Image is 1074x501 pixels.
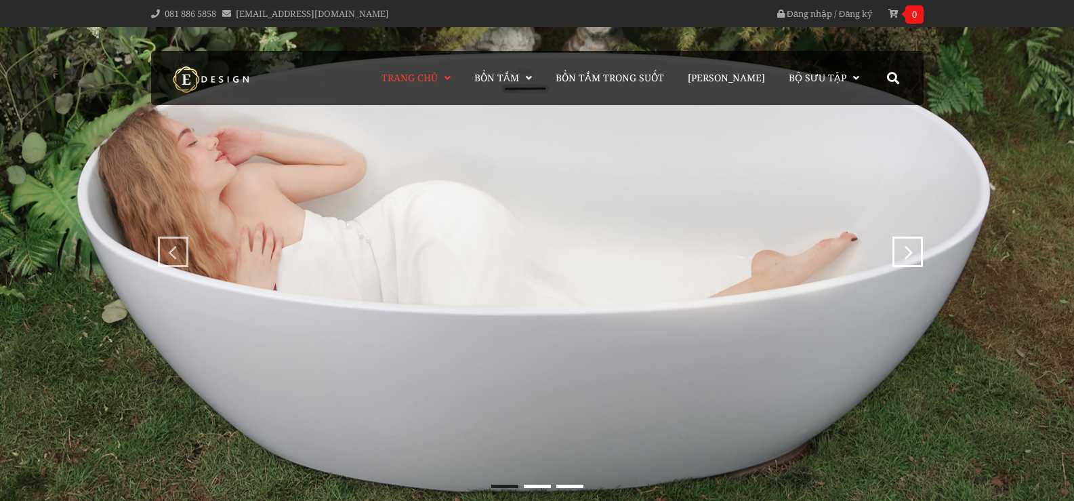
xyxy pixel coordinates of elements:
div: next [896,237,913,254]
a: 081 886 5858 [165,7,216,20]
a: Bộ Sưu Tập [779,51,869,105]
a: [EMAIL_ADDRESS][DOMAIN_NAME] [236,7,389,20]
a: Trang chủ [375,51,461,105]
span: Bồn Tắm Trong Suốt [556,71,664,84]
a: [PERSON_NAME] [678,51,775,105]
span: 0 [905,5,924,24]
span: [PERSON_NAME] [688,71,765,84]
span: Trang chủ [381,71,438,84]
a: Bồn Tắm Trong Suốt [545,51,674,105]
span: / [834,7,837,20]
span: Bồn Tắm [474,71,519,84]
img: logo Kreiner Germany - Edesign Interior [161,66,263,93]
a: Bồn Tắm [464,51,542,105]
span: Bộ Sưu Tập [789,71,846,84]
div: prev [161,237,178,254]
